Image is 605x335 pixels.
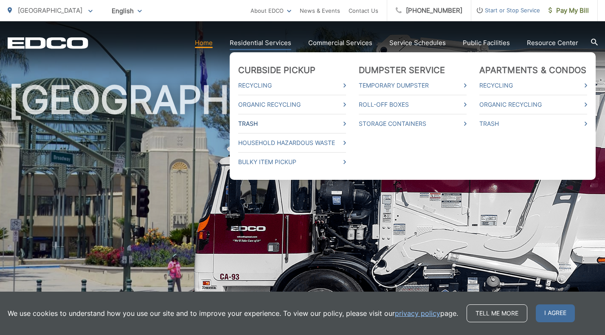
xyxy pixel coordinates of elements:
[349,6,378,16] a: Contact Us
[105,3,148,18] span: English
[395,308,440,318] a: privacy policy
[389,38,446,48] a: Service Schedules
[238,99,346,110] a: Organic Recycling
[479,80,587,91] a: Recycling
[359,119,467,129] a: Storage Containers
[359,65,445,75] a: Dumpster Service
[238,80,346,91] a: Recycling
[195,38,213,48] a: Home
[250,6,291,16] a: About EDCO
[230,38,291,48] a: Residential Services
[479,65,587,75] a: Apartments & Condos
[8,37,88,49] a: EDCD logo. Return to the homepage.
[549,6,589,16] span: Pay My Bill
[238,65,316,75] a: Curbside Pickup
[238,138,346,148] a: Household Hazardous Waste
[463,38,510,48] a: Public Facilities
[238,157,346,167] a: Bulky Item Pickup
[308,38,372,48] a: Commercial Services
[8,308,458,318] p: We use cookies to understand how you use our site and to improve your experience. To view our pol...
[18,6,82,14] span: [GEOGRAPHIC_DATA]
[359,80,467,91] a: Temporary Dumpster
[527,38,578,48] a: Resource Center
[300,6,340,16] a: News & Events
[238,119,346,129] a: Trash
[359,99,467,110] a: Roll-Off Boxes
